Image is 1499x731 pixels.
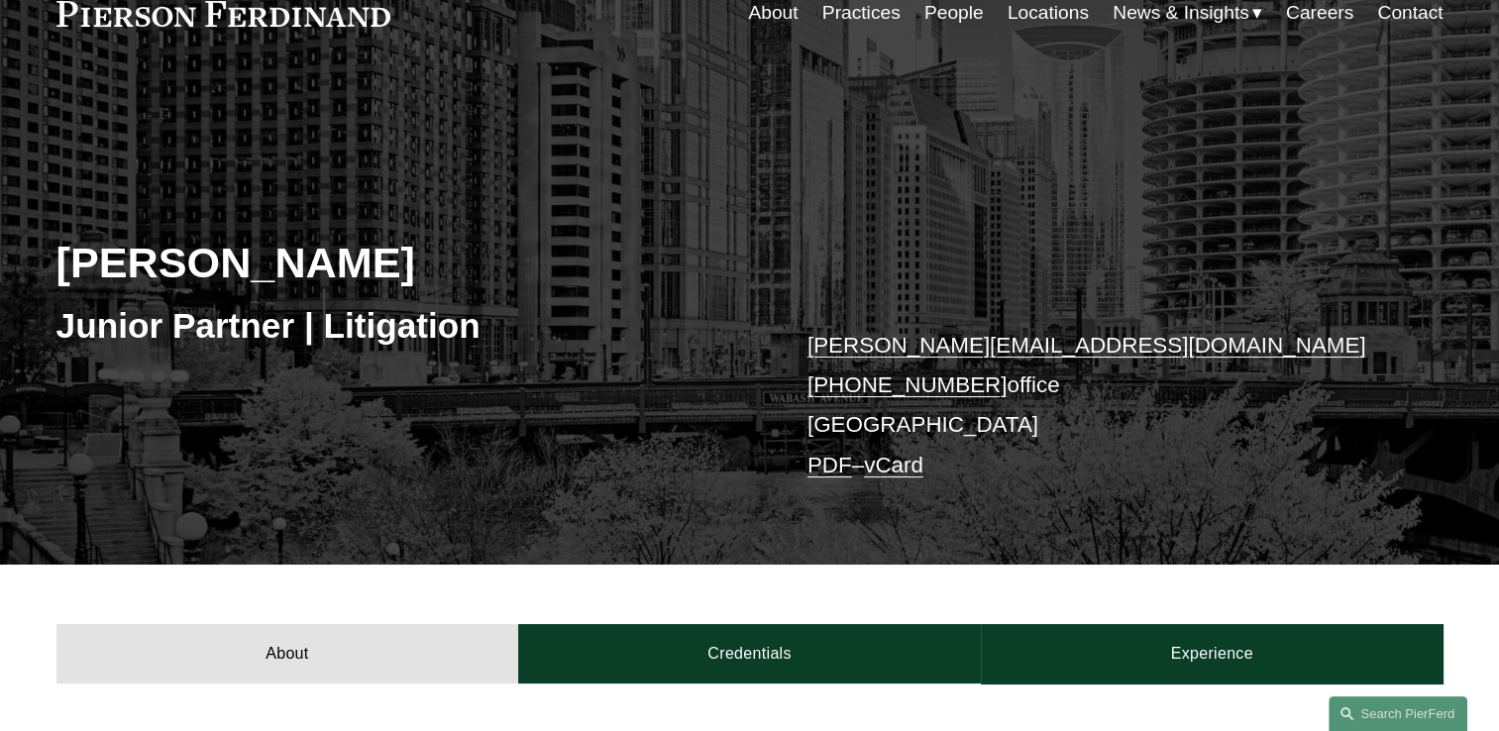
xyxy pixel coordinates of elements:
a: Credentials [518,624,981,683]
a: About [56,624,519,683]
a: vCard [864,453,923,477]
a: Search this site [1329,696,1467,731]
a: PDF [807,453,852,477]
h3: Junior Partner | Litigation [56,304,750,348]
h2: [PERSON_NAME] [56,237,750,288]
a: Experience [981,624,1444,683]
p: office [GEOGRAPHIC_DATA] – [807,326,1385,485]
a: [PERSON_NAME][EMAIL_ADDRESS][DOMAIN_NAME] [807,333,1366,358]
a: [PHONE_NUMBER] [807,372,1008,397]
